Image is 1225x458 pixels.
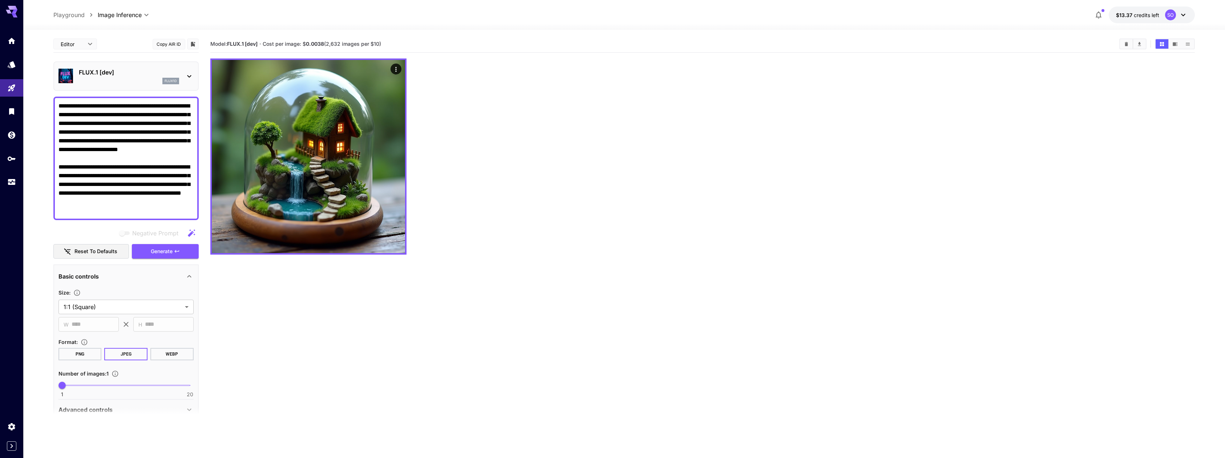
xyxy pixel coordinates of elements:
[138,320,142,329] span: H
[58,339,78,345] span: Format :
[7,84,16,93] div: Playground
[78,339,91,346] button: Choose the file format for the output image.
[210,41,258,47] span: Model:
[98,11,142,19] span: Image Inference
[53,11,85,19] a: Playground
[7,154,16,163] div: API Keys
[79,68,179,77] p: FLUX.1 [dev]
[263,41,381,47] span: Cost per image: $ (2,632 images per $10)
[187,391,193,398] span: 20
[58,65,194,87] div: FLUX.1 [dev]flux1d
[58,401,194,418] div: Advanced controls
[7,178,16,187] div: Usage
[165,78,177,84] p: flux1d
[1156,39,1168,49] button: Show images in grid view
[132,229,178,238] span: Negative Prompt
[1155,38,1195,49] div: Show images in grid viewShow images in video viewShow images in list view
[1120,39,1133,49] button: Clear Images
[7,60,16,69] div: Models
[259,40,261,48] p: ·
[70,289,84,296] button: Adjust the dimensions of the generated image by specifying its width and height in pixels, or sel...
[390,64,401,74] div: Actions
[58,272,99,281] p: Basic controls
[104,348,147,360] button: JPEG
[1134,12,1159,18] span: credits left
[150,348,194,360] button: WEBP
[109,370,122,377] button: Specify how many images to generate in a single request. Each image generation will be charged se...
[1169,39,1181,49] button: Show images in video view
[7,441,16,451] button: Expand sidebar
[53,11,98,19] nav: breadcrumb
[7,422,16,431] div: Settings
[61,40,83,48] span: Editor
[58,289,70,296] span: Size :
[58,348,102,360] button: PNG
[212,60,405,253] img: Z
[1119,38,1147,49] div: Clear ImagesDownload All
[7,130,16,139] div: Wallet
[1181,39,1194,49] button: Show images in list view
[118,228,184,238] span: Negative prompts are not compatible with the selected model.
[132,244,199,259] button: Generate
[1109,7,1195,23] button: $13.36865SO
[58,268,194,285] div: Basic controls
[306,41,324,47] b: 0.0038
[58,405,113,414] p: Advanced controls
[1133,39,1146,49] button: Download All
[64,320,69,329] span: W
[7,36,16,45] div: Home
[61,391,63,398] span: 1
[153,39,185,49] button: Copy AIR ID
[1116,11,1159,19] div: $13.36865
[190,40,196,48] button: Add to library
[7,107,16,116] div: Library
[64,303,182,311] span: 1:1 (Square)
[53,244,129,259] button: Reset to defaults
[1116,12,1134,18] span: $13.37
[227,41,258,47] b: FLUX.1 [dev]
[151,247,173,256] span: Generate
[58,370,109,377] span: Number of images : 1
[1165,9,1176,20] div: SO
